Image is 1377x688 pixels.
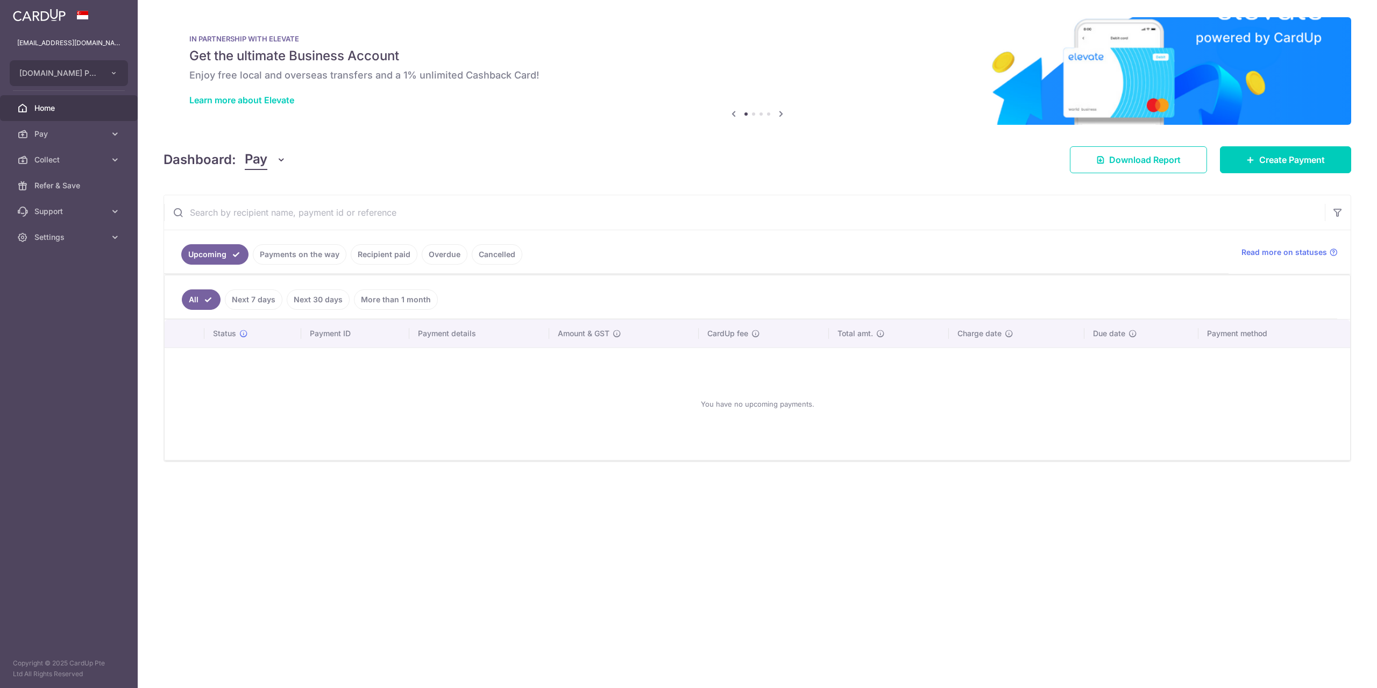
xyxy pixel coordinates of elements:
th: Payment details [409,320,549,347]
a: Overdue [422,244,467,265]
a: Next 7 days [225,289,282,310]
th: Payment method [1198,320,1350,347]
span: Refer & Save [34,180,105,191]
h4: Dashboard: [164,150,236,169]
a: Cancelled [472,244,522,265]
h5: Get the ultimate Business Account [189,47,1325,65]
span: Settings [34,232,105,243]
a: Read more on statuses [1241,247,1338,258]
a: Learn more about Elevate [189,95,294,105]
span: Charge date [957,328,1002,339]
span: Amount & GST [558,328,609,339]
input: Search by recipient name, payment id or reference [164,195,1325,230]
a: Download Report [1070,146,1207,173]
a: Create Payment [1220,146,1351,173]
span: Collect [34,154,105,165]
img: CardUp [13,9,66,22]
button: [DOMAIN_NAME] PTE. LTD. [10,60,128,86]
span: Pay [245,150,267,170]
div: You have no upcoming payments. [178,357,1337,451]
button: Pay [245,150,286,170]
a: More than 1 month [354,289,438,310]
span: Total amt. [837,328,873,339]
span: Pay [34,129,105,139]
span: Status [213,328,236,339]
span: [DOMAIN_NAME] PTE. LTD. [19,68,99,79]
span: Support [34,206,105,217]
span: CardUp fee [707,328,748,339]
span: Create Payment [1259,153,1325,166]
span: Read more on statuses [1241,247,1327,258]
p: [EMAIL_ADDRESS][DOMAIN_NAME] [17,38,120,48]
p: IN PARTNERSHIP WITH ELEVATE [189,34,1325,43]
a: Recipient paid [351,244,417,265]
a: All [182,289,221,310]
span: Due date [1093,328,1125,339]
img: Renovation banner [164,17,1351,125]
a: Next 30 days [287,289,350,310]
span: Download Report [1109,153,1181,166]
h6: Enjoy free local and overseas transfers and a 1% unlimited Cashback Card! [189,69,1325,82]
span: Home [34,103,105,114]
th: Payment ID [301,320,409,347]
a: Upcoming [181,244,249,265]
a: Payments on the way [253,244,346,265]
